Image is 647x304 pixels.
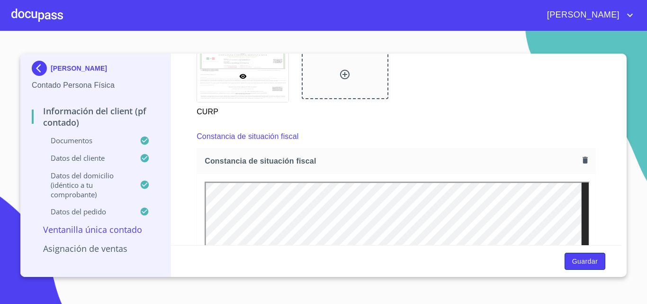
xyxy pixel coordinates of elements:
[32,207,140,216] p: Datos del pedido
[32,105,159,128] p: Información del Client (PF contado)
[197,102,288,118] p: CURP
[205,156,579,166] span: Constancia de situación fiscal
[32,80,159,91] p: Contado Persona Física
[32,136,140,145] p: Documentos
[32,153,140,163] p: Datos del cliente
[572,256,598,267] span: Guardar
[540,8,636,23] button: account of current user
[51,64,107,72] p: [PERSON_NAME]
[32,224,159,235] p: Ventanilla única contado
[565,253,605,270] button: Guardar
[32,61,51,76] img: Docupass spot blue
[540,8,624,23] span: [PERSON_NAME]
[32,61,159,80] div: [PERSON_NAME]
[32,171,140,199] p: Datos del domicilio (idéntico a tu comprobante)
[197,131,298,142] p: Constancia de situación fiscal
[32,243,159,254] p: Asignación de Ventas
